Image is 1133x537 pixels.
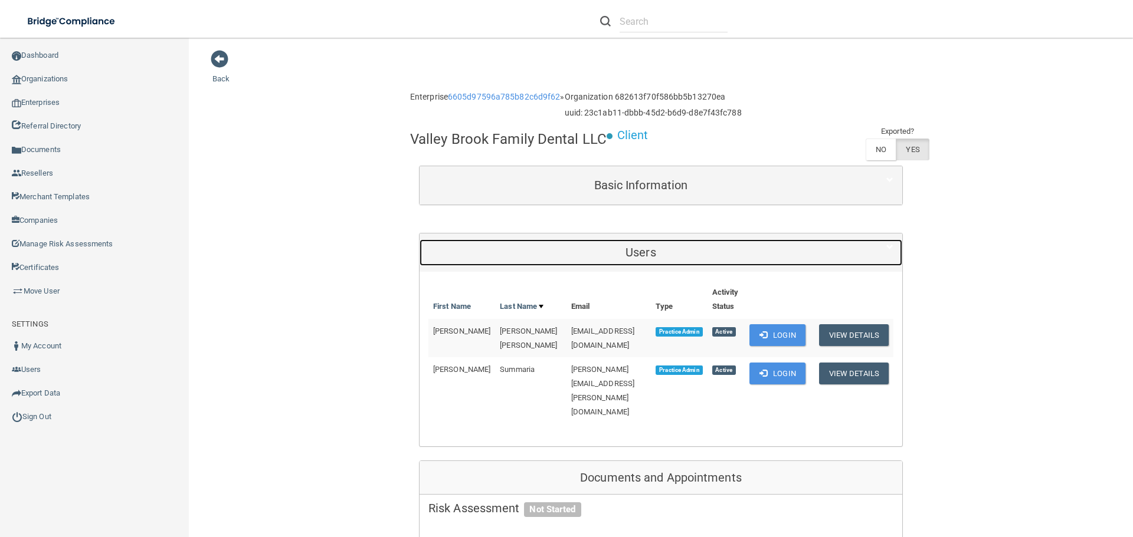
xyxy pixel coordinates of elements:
h6: uuid: 23c1ab11-dbbb-45d2-b6d9-d8e7f43fc788 [565,108,742,117]
button: View Details [819,363,889,384]
span: Not Started [524,502,581,518]
img: ic-search.3b580494.png [600,16,611,27]
input: Search [620,11,728,32]
button: Login [749,324,805,346]
h4: Valley Brook Family Dental LLC [410,131,607,147]
a: Basic Information [428,172,893,199]
iframe: Drift Widget Chat Controller [929,453,1119,500]
span: Active [712,365,736,375]
img: icon-documents.8dae5593.png [12,146,21,155]
th: Email [566,281,651,319]
a: Users [428,239,893,266]
a: Last Name [500,299,543,314]
span: [PERSON_NAME] [433,327,490,335]
a: Back [212,60,230,83]
p: Client [617,124,649,146]
label: SETTINGS [12,317,48,331]
img: briefcase.64adab9b.png [12,285,24,297]
h6: Organization 682613f70f586bb5b13270ea [565,93,742,101]
button: Login [749,363,805,384]
img: ic_user_dark.df1a06c3.png [12,341,21,351]
a: 6605d97596a785b82c6d9f62 [448,92,560,101]
span: Active [712,327,736,337]
img: icon-export.b9366987.png [12,388,21,398]
span: [PERSON_NAME] [PERSON_NAME] [500,327,557,350]
span: Practice Admin [656,365,702,375]
img: icon-users.e205127d.png [12,365,21,374]
span: [EMAIL_ADDRESS][DOMAIN_NAME] [571,327,635,350]
h5: Users [428,246,853,259]
th: Type [651,281,707,319]
img: ic_reseller.de258add.png [12,169,21,178]
td: Exported? [866,124,929,139]
h5: Basic Information [428,179,853,192]
img: ic_dashboard_dark.d01f4a41.png [12,51,21,61]
img: ic_power_dark.7ecde6b1.png [12,411,22,422]
label: YES [896,139,929,160]
div: Documents and Appointments [420,461,902,495]
span: [PERSON_NAME] [433,365,490,374]
span: [PERSON_NAME][EMAIL_ADDRESS][PERSON_NAME][DOMAIN_NAME] [571,365,635,416]
img: bridge_compliance_login_screen.278c3ca4.svg [18,9,126,34]
th: Activity Status [708,281,745,319]
span: Practice Admin [656,327,702,337]
img: enterprise.0d942306.png [12,99,21,107]
button: View Details [819,324,889,346]
h5: Risk Assessment [428,502,893,515]
span: Summaria [500,365,535,374]
img: organization-icon.f8decf85.png [12,75,21,84]
label: NO [866,139,896,160]
h6: Enterprise » [410,93,565,101]
a: First Name [433,299,471,314]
